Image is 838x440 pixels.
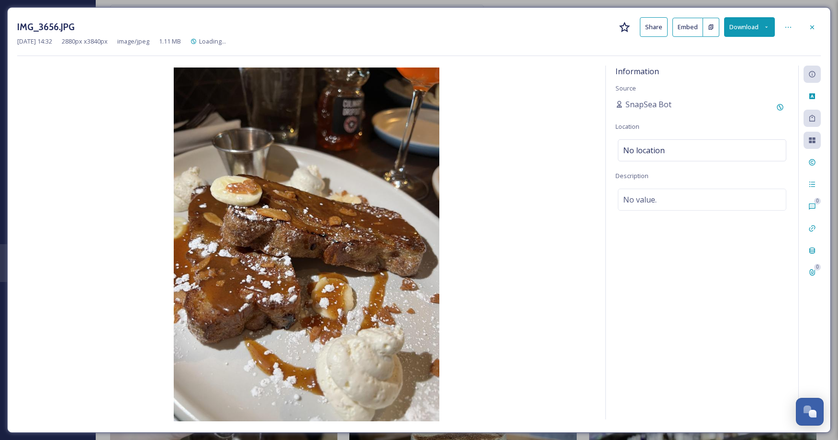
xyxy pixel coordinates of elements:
[640,17,668,37] button: Share
[796,398,824,426] button: Open Chat
[724,17,775,37] button: Download
[623,194,657,205] span: No value.
[672,18,703,37] button: Embed
[615,66,659,77] span: Information
[159,37,181,46] span: 1.11 MB
[814,264,821,271] div: 0
[117,37,149,46] span: image/jpeg
[17,37,52,46] span: [DATE] 14:32
[17,20,75,34] h3: IMG_3656.JPG
[626,99,671,110] span: SnapSea Bot
[199,37,226,45] span: Loading...
[615,122,639,131] span: Location
[814,198,821,204] div: 0
[17,68,596,421] img: 80ab87b4-9774-493b-9338-61f448aab46d.jpg
[623,145,665,156] span: No location
[615,171,648,180] span: Description
[615,84,636,92] span: Source
[62,37,108,46] span: 2880 px x 3840 px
